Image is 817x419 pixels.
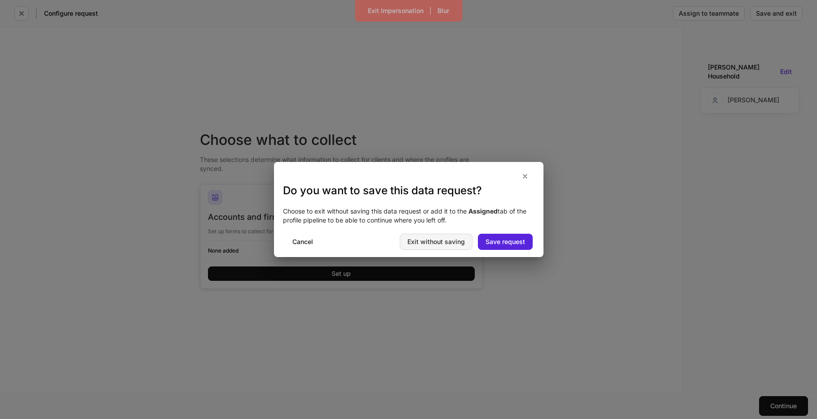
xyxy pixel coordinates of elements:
div: Exit Impersonation [368,8,424,14]
button: Save request [478,234,533,250]
button: Cancel [285,234,321,250]
div: Choose to exit without saving this data request or add it to the tab of the profile pipeline to b... [274,198,543,234]
div: Exit without saving [407,239,465,245]
div: Blur [437,8,449,14]
h3: Do you want to save this data request? [283,183,534,198]
strong: Assigned [468,207,498,215]
div: Cancel [292,239,313,245]
button: Exit without saving [400,234,473,250]
div: Save request [486,239,525,245]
